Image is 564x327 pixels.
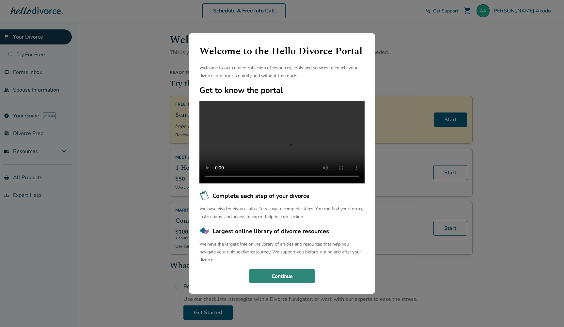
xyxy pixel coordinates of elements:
[199,191,210,201] img: Complete each step of your divorce
[212,227,329,235] span: Largest online library of divorce resources
[199,64,365,80] p: Welcome to our curated collection of resources, tools and services to enable your divorce to prog...
[531,296,564,327] iframe: Chat Widget
[199,240,365,264] p: We have the largest free online library of articles and resources that help you navigate your uni...
[199,226,210,236] img: Largest online library of divorce resources
[249,269,315,284] button: Continue
[199,205,365,221] p: We have divided divorce into a few easy to complete steps. You can find your forms, instructions,...
[199,85,365,95] h2: Get to know the portal
[199,44,365,59] h1: Welcome to the Hello Divorce Portal
[212,192,309,200] span: Complete each step of your divorce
